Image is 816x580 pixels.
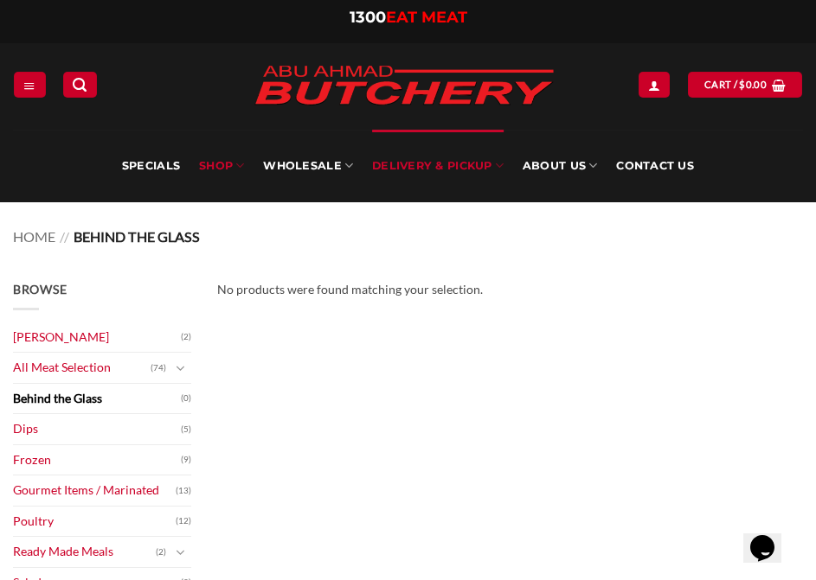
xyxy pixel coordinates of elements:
a: View cart [688,72,802,97]
span: (9) [181,447,191,473]
span: 1300 [350,8,386,27]
span: (12) [176,508,191,534]
iframe: chat widget [743,511,799,563]
a: Frozen [13,445,181,475]
span: (2) [156,539,166,565]
a: Dips [13,414,181,444]
span: Cart / [704,77,767,92]
span: (0) [181,386,191,411]
span: Browse [13,282,67,296]
img: Abu Ahmad Butchery [240,54,569,119]
a: [PERSON_NAME] [13,322,181,353]
a: Login [639,72,670,97]
span: Behind the Glass [74,228,200,245]
a: Search [63,72,96,97]
span: (2) [181,324,191,350]
a: Menu [14,72,45,97]
a: Delivery & Pickup [372,130,504,202]
a: Ready Made Meals [13,537,156,567]
div: No products were found matching your selection. [217,280,803,300]
a: Poultry [13,507,176,537]
bdi: 0.00 [739,79,767,90]
span: // [60,228,69,245]
button: Toggle [170,543,191,562]
a: Home [13,228,55,245]
button: Toggle [170,359,191,378]
span: (74) [151,355,166,381]
span: $ [739,77,745,92]
a: Contact Us [616,130,694,202]
span: (5) [181,417,191,443]
a: Wholesale [263,130,353,202]
a: 1300EAT MEAT [350,8,467,27]
a: Behind the Glass [13,384,181,414]
a: Gourmet Items / Marinated [13,475,176,506]
span: EAT MEAT [386,8,467,27]
span: (13) [176,478,191,504]
a: SHOP [199,130,244,202]
a: About Us [523,130,597,202]
a: All Meat Selection [13,353,151,383]
a: Specials [122,130,180,202]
